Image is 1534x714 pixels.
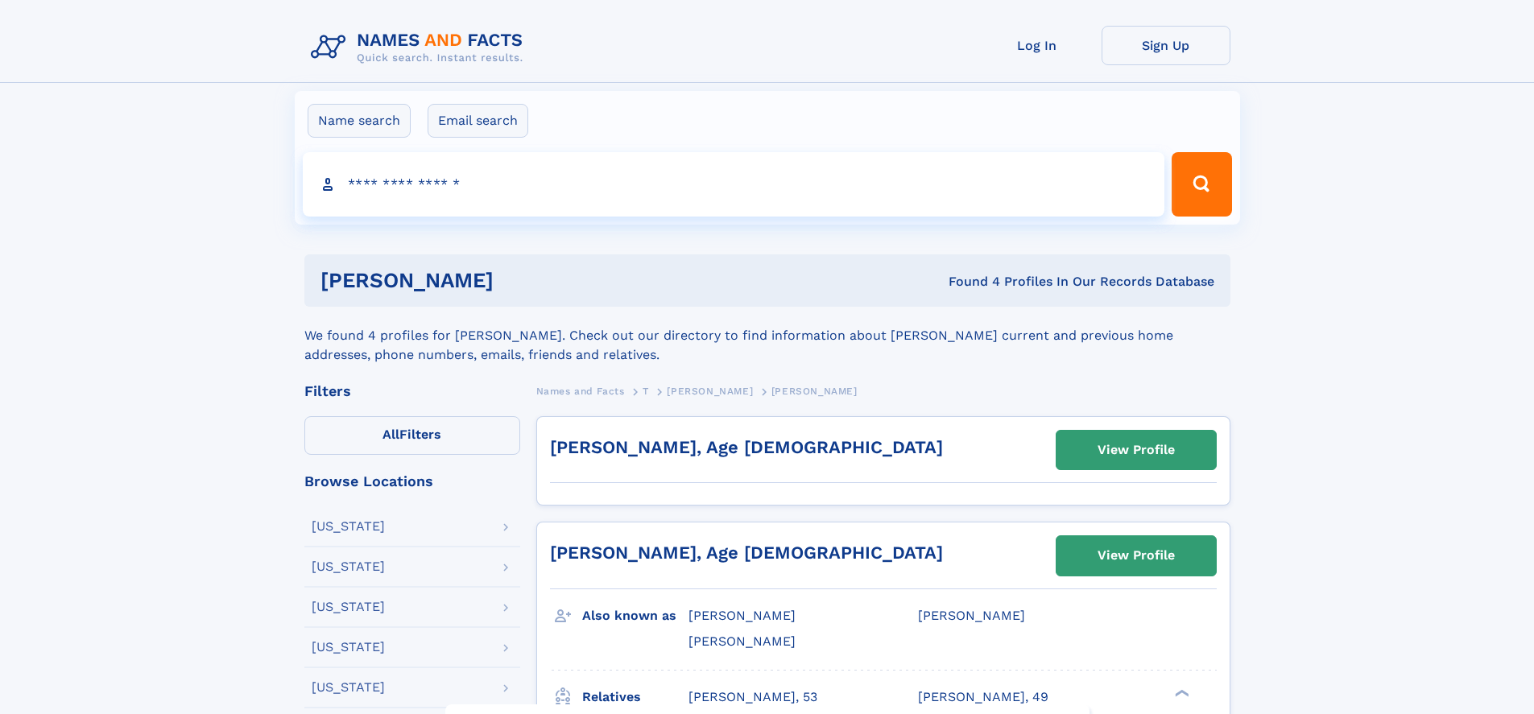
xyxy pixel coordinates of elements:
a: Sign Up [1102,26,1230,65]
label: Filters [304,416,520,455]
h1: [PERSON_NAME] [320,270,722,291]
span: T [643,386,649,397]
div: [US_STATE] [312,520,385,533]
div: View Profile [1098,537,1175,574]
a: [PERSON_NAME], 53 [688,688,817,706]
a: [PERSON_NAME], Age [DEMOGRAPHIC_DATA] [550,543,943,563]
a: Names and Facts [536,381,625,401]
input: search input [303,152,1165,217]
div: Found 4 Profiles In Our Records Database [721,273,1214,291]
a: View Profile [1056,536,1216,575]
div: View Profile [1098,431,1175,468]
span: [PERSON_NAME] [688,634,796,649]
a: T [643,381,649,401]
div: ❯ [1171,687,1190,698]
h3: Relatives [582,683,688,711]
a: [PERSON_NAME], Age [DEMOGRAPHIC_DATA] [550,437,943,457]
a: [PERSON_NAME] [667,381,753,401]
span: All [382,427,399,442]
span: [PERSON_NAME] [918,608,1025,623]
span: [PERSON_NAME] [771,386,858,397]
span: [PERSON_NAME] [667,386,753,397]
a: View Profile [1056,431,1216,469]
div: Filters [304,384,520,398]
div: [US_STATE] [312,641,385,654]
a: [PERSON_NAME], 49 [918,688,1048,706]
div: [US_STATE] [312,560,385,573]
img: Logo Names and Facts [304,26,536,69]
div: Browse Locations [304,474,520,489]
label: Name search [308,104,411,138]
span: [PERSON_NAME] [688,608,796,623]
a: Log In [973,26,1102,65]
label: Email search [428,104,528,138]
button: Search Button [1172,152,1231,217]
div: [US_STATE] [312,681,385,694]
h3: Also known as [582,602,688,629]
div: We found 4 profiles for [PERSON_NAME]. Check out our directory to find information about [PERSON_... [304,307,1230,365]
div: [US_STATE] [312,601,385,613]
